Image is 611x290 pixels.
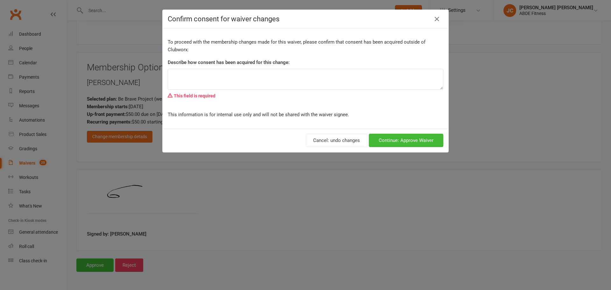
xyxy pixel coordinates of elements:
[168,15,279,23] span: Confirm consent for waiver changes
[369,134,443,147] button: Continue: Approve Waiver
[168,90,443,102] div: This field is required
[168,59,290,66] label: Describe how consent has been acquired for this change:
[306,134,367,147] button: Cancel: undo changes
[168,111,443,118] p: This information is for internal use only and will not be shared with the waiver signee.
[432,14,442,24] button: Close
[168,38,443,53] p: To proceed with the membership changes made for this waiver, please confirm that consent has been...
